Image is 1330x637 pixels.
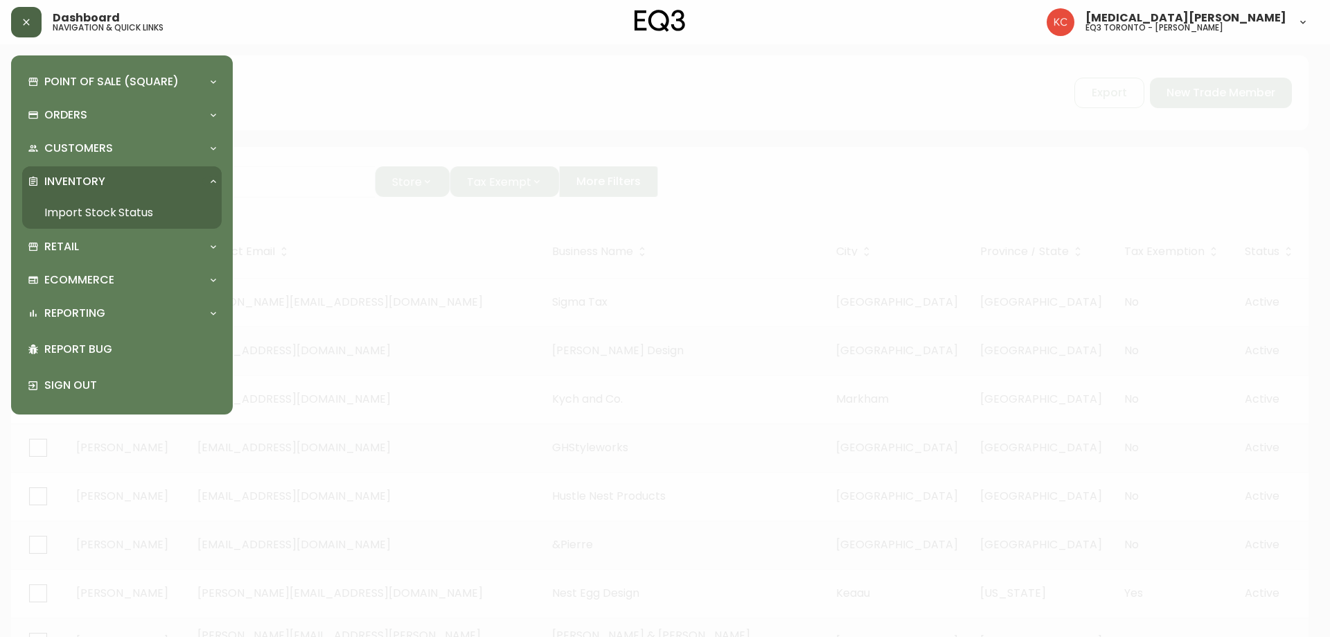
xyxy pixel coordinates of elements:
div: Ecommerce [22,265,222,295]
div: Customers [22,133,222,164]
div: Retail [22,232,222,262]
span: [MEDICAL_DATA][PERSON_NAME] [1085,12,1286,24]
img: 6487344ffbf0e7f3b216948508909409 [1047,8,1074,36]
p: Customers [44,141,113,156]
p: Orders [44,107,87,123]
a: Import Stock Status [22,197,222,229]
p: Retail [44,239,79,254]
p: Reporting [44,306,105,321]
p: Sign Out [44,378,216,393]
img: logo [635,10,686,32]
div: Point of Sale (Square) [22,67,222,97]
div: Reporting [22,298,222,329]
p: Inventory [44,174,105,189]
p: Point of Sale (Square) [44,74,179,89]
div: Inventory [22,166,222,197]
span: Dashboard [53,12,120,24]
h5: navigation & quick links [53,24,163,32]
p: Report Bug [44,342,216,357]
div: Orders [22,100,222,130]
div: Report Bug [22,331,222,367]
h5: eq3 toronto - [PERSON_NAME] [1085,24,1223,32]
div: Sign Out [22,367,222,403]
p: Ecommerce [44,272,114,288]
